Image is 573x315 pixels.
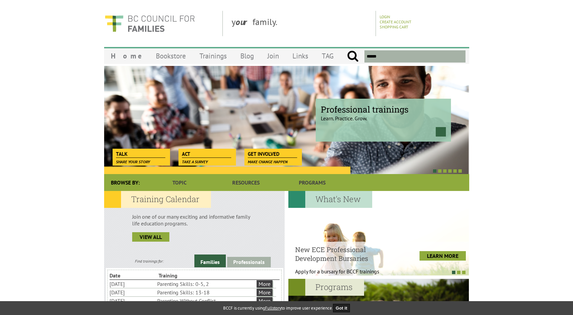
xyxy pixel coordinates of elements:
[104,48,149,64] a: Home
[116,159,150,164] span: Share your story
[380,24,408,29] a: Shopping Cart
[248,150,297,158] span: Get Involved
[110,280,156,288] li: [DATE]
[288,279,364,296] h2: Programs
[132,232,169,242] a: view all
[286,48,315,64] a: Links
[132,213,257,227] p: Join one of our many exciting and informative family life education programs.
[234,48,261,64] a: Blog
[226,11,376,36] div: y family.
[295,268,396,282] p: Apply for a bursary for BCCF trainings West...
[110,297,156,305] li: [DATE]
[321,104,446,115] span: Professional trainings
[236,16,253,27] strong: our
[193,48,234,64] a: Trainings
[315,48,340,64] a: TAG
[380,14,390,19] a: Login
[288,191,372,208] h2: What's New
[104,11,195,36] img: BC Council for FAMILIES
[279,174,345,191] a: Programs
[157,288,256,296] li: Parenting Skills: 13-18
[104,191,211,208] h2: Training Calendar
[159,271,206,280] li: Training
[157,280,256,288] li: Parenting Skills: 0-5, 2
[110,288,156,296] li: [DATE]
[248,159,288,164] span: Make change happen
[113,149,169,158] a: Talk Share your story
[146,174,213,191] a: Topic
[104,259,194,264] div: Find trainings for:
[321,109,446,122] p: Learn. Practice. Grow.
[194,255,226,267] a: Families
[420,251,466,261] a: LEARN MORE
[347,50,359,63] input: Submit
[257,280,272,288] a: More
[295,245,396,263] h4: New ECE Professional Development Bursaries
[104,174,146,191] div: Browse By:
[244,149,301,158] a: Get Involved Make change happen
[157,297,256,305] li: Parenting Without Conflict
[333,304,350,312] button: Got it
[149,48,193,64] a: Bookstore
[265,305,281,311] a: Fullstory
[213,174,279,191] a: Resources
[116,150,166,158] span: Talk
[178,149,235,158] a: Act Take a survey
[110,271,157,280] li: Date
[182,150,232,158] span: Act
[182,159,208,164] span: Take a survey
[261,48,286,64] a: Join
[257,289,272,296] a: More
[257,297,272,305] a: More
[227,257,271,267] a: Professionals
[380,19,411,24] a: Create Account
